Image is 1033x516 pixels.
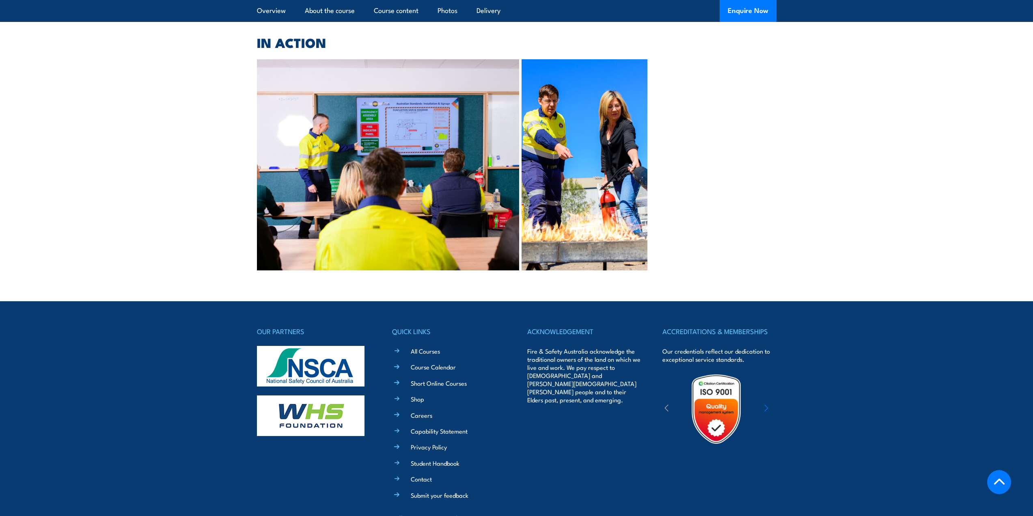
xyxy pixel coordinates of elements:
[411,379,467,387] a: Short Online Courses
[411,443,447,451] a: Privacy Policy
[392,326,506,337] h4: QUICK LINKS
[752,395,823,423] img: ewpa-logo
[662,326,776,337] h4: ACCREDITATIONS & MEMBERSHIPS
[411,347,440,355] a: All Courses
[257,395,364,436] img: whs-logo-footer
[257,346,364,386] img: nsca-logo-footer
[522,59,647,270] img: Fire Extinguisher Training
[681,374,752,445] img: Untitled design (19)
[257,37,776,48] h2: IN ACTION
[257,59,520,270] img: Fire Safety Advisor
[411,491,468,499] a: Submit your feedback
[411,427,468,435] a: Capability Statement
[662,347,776,363] p: Our credentials reflect our dedication to exceptional service standards.
[411,475,432,483] a: Contact
[411,395,424,403] a: Shop
[411,363,456,371] a: Course Calendar
[411,459,459,467] a: Student Handbook
[257,326,371,337] h4: OUR PARTNERS
[411,411,432,419] a: Careers
[527,347,641,404] p: Fire & Safety Australia acknowledge the traditional owners of the land on which we live and work....
[527,326,641,337] h4: ACKNOWLEDGEMENT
